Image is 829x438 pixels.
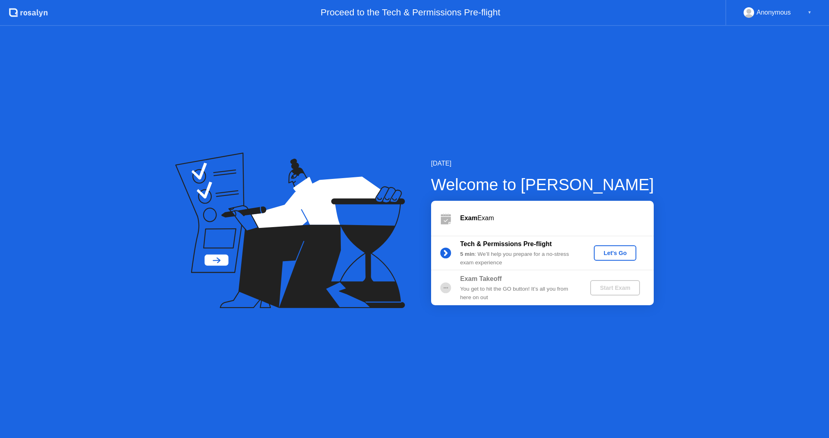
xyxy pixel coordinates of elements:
[460,215,478,221] b: Exam
[594,245,636,261] button: Let's Go
[431,172,654,197] div: Welcome to [PERSON_NAME]
[808,7,812,18] div: ▼
[597,250,633,256] div: Let's Go
[460,213,654,223] div: Exam
[460,275,502,282] b: Exam Takeoff
[460,250,577,267] div: : We’ll help you prepare for a no-stress exam experience
[593,285,637,291] div: Start Exam
[460,285,577,302] div: You get to hit the GO button! It’s all you from here on out
[460,251,475,257] b: 5 min
[431,159,654,168] div: [DATE]
[460,240,552,247] b: Tech & Permissions Pre-flight
[590,280,640,296] button: Start Exam
[757,7,791,18] div: Anonymous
